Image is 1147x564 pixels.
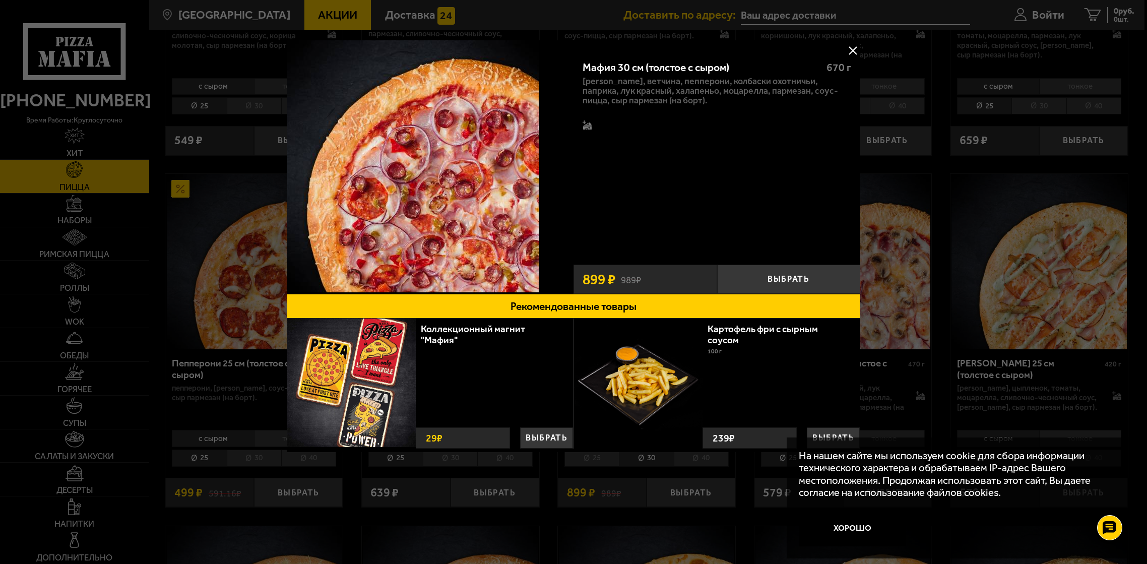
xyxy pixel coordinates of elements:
[583,61,817,74] div: Мафия 30 см (толстое с сыром)
[710,428,737,448] strong: 239 ₽
[287,40,573,294] a: Мафия 30 см (толстое с сыром)
[826,61,851,74] span: 670 г
[717,265,861,294] button: Выбрать
[807,427,860,449] button: Выбрать
[287,40,539,292] img: Мафия 30 см (толстое с сыром)
[708,323,818,346] a: Картофель фри с сырным соусом
[708,348,722,355] span: 100 г
[423,428,445,448] strong: 29 ₽
[799,511,906,546] button: Хорошо
[799,450,1113,499] p: На нашем сайте мы используем cookie для сбора информации технического характера и обрабатываем IP...
[583,272,615,286] span: 899 ₽
[621,273,641,286] s: 989 ₽
[421,323,525,346] a: Коллекционный магнит "Мафия"
[287,294,860,319] button: Рекомендованные товары
[583,77,851,105] p: [PERSON_NAME], ветчина, пепперони, колбаски охотничьи, паприка, лук красный, халапеньо, моцарелла...
[520,427,573,449] button: Выбрать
